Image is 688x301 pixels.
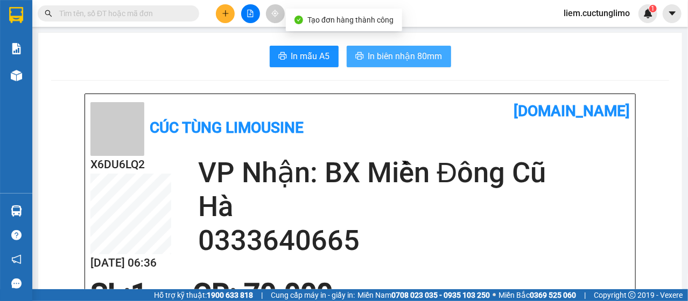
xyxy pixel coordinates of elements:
h2: [DATE] 06:36 [90,254,171,272]
button: aim [266,4,285,23]
span: printer [278,52,287,62]
img: warehouse-icon [11,70,22,81]
b: [DOMAIN_NAME] [514,102,630,120]
span: In biên nhận 80mm [368,49,443,63]
button: plus [216,4,235,23]
span: liem.cuctunglimo [555,6,638,20]
span: 1 [651,5,655,12]
img: icon-new-feature [643,9,653,18]
button: caret-down [663,4,682,23]
b: Cúc Tùng Limousine [150,119,304,137]
img: logo-vxr [9,7,23,23]
span: question-circle [11,230,22,240]
span: In mẫu A5 [291,49,330,63]
span: notification [11,254,22,264]
h2: VP Nhận: BX Miền Đông Cũ [198,156,630,190]
span: | [261,289,263,301]
span: printer [355,52,364,62]
strong: 1900 633 818 [207,291,253,299]
span: Cung cấp máy in - giấy in: [271,289,355,301]
span: caret-down [668,9,677,18]
button: file-add [241,4,260,23]
h2: X6DU6LQ2 [90,156,171,174]
strong: 0708 023 035 - 0935 103 250 [391,291,490,299]
span: Tạo đơn hàng thành công [307,16,394,24]
span: Hỗ trợ kỹ thuật: [154,289,253,301]
span: ⚪️ [493,293,496,297]
span: message [11,278,22,289]
span: search [45,10,52,17]
strong: 0369 525 060 [530,291,576,299]
span: plus [222,10,229,17]
span: check-circle [294,16,303,24]
img: solution-icon [11,43,22,54]
button: printerIn biên nhận 80mm [347,46,451,67]
h2: 0333640665 [198,224,630,257]
span: | [584,289,586,301]
span: Miền Bắc [499,289,576,301]
span: aim [271,10,279,17]
span: copyright [628,291,636,299]
sup: 1 [649,5,657,12]
h2: Hà [198,190,630,224]
span: Miền Nam [357,289,490,301]
img: warehouse-icon [11,205,22,217]
span: file-add [247,10,254,17]
input: Tìm tên, số ĐT hoặc mã đơn [59,8,186,19]
button: printerIn mẫu A5 [270,46,339,67]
